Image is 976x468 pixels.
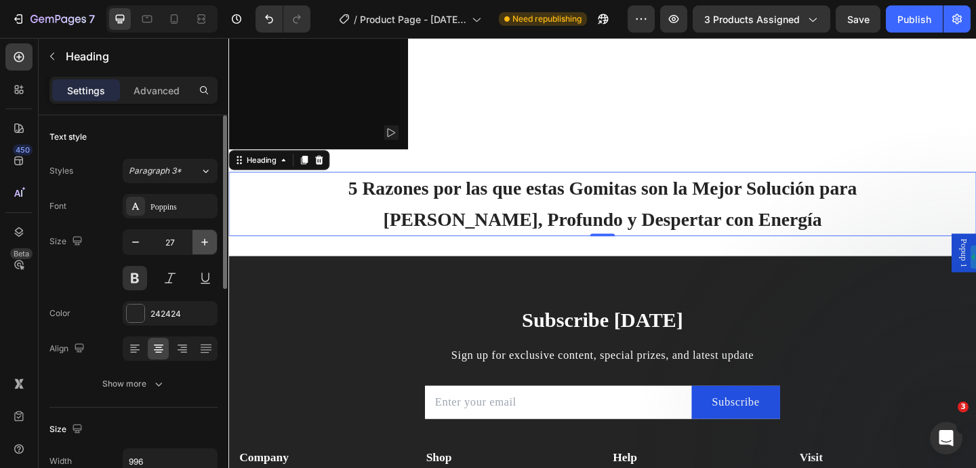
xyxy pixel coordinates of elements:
[102,377,165,391] div: Show more
[150,201,214,213] div: Poppins
[123,159,218,183] button: Paragraph 3*
[89,11,95,27] p: 7
[10,248,33,259] div: Beta
[793,218,807,250] span: Popup 1
[134,83,180,98] p: Advanced
[897,12,931,26] div: Publish
[49,200,66,212] div: Font
[13,144,33,155] div: 450
[704,12,800,26] span: 3 products assigned
[360,12,466,26] span: Product Page - [DATE] 14:26:16
[5,5,101,33] button: 7
[49,233,85,251] div: Size
[12,449,65,463] strong: Company
[621,449,646,463] strong: Visit
[49,421,85,439] div: Size
[526,387,577,406] div: Subscribe
[228,38,976,468] iframe: To enrich screen reader interactions, please activate Accessibility in Grammarly extension settings
[12,336,802,355] p: Sign up for exclusive content, special prizes, and latest update
[49,307,70,319] div: Color
[958,402,969,412] span: 3
[49,131,87,143] div: Text style
[930,422,962,454] iframe: Intercom live chat
[256,5,310,33] div: Undo/Redo
[12,293,802,322] p: Subscribe [DATE]
[49,165,73,177] div: Styles
[847,14,870,25] span: Save
[130,152,683,208] span: 5 Razones por las que estas Gomitas son la Mejor Solución para [PERSON_NAME], Profundo y Desperta...
[66,48,212,64] p: Heading
[150,308,214,320] div: 242424
[49,340,87,358] div: Align
[418,449,445,463] strong: Help
[49,455,72,467] div: Width
[693,5,830,33] button: 3 products assigned
[836,5,880,33] button: Save
[17,127,54,139] div: Heading
[129,165,182,177] span: Paragraph 3*
[512,13,582,25] span: Need republishing
[67,83,105,98] p: Settings
[354,12,357,26] span: /
[215,449,243,463] strong: Shop
[213,378,504,414] input: Enter your email
[886,5,943,33] button: Publish
[49,372,218,396] button: Show more
[504,378,601,414] button: Subscribe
